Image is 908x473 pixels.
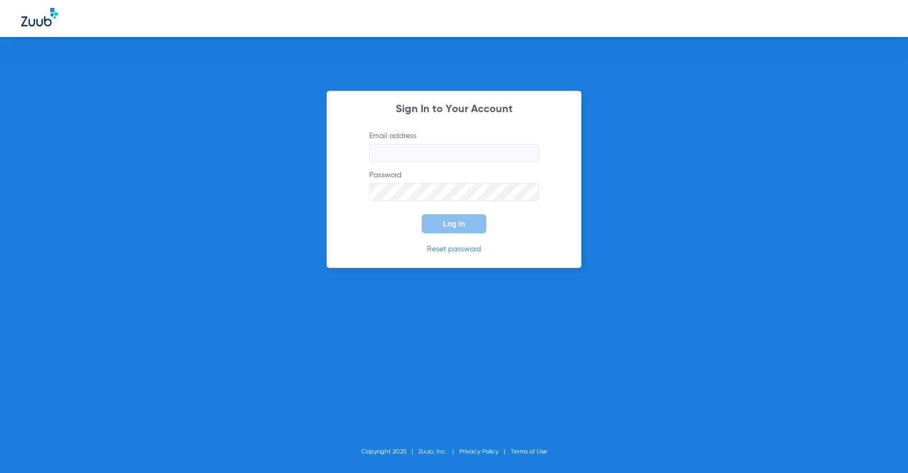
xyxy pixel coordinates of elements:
[459,449,498,455] a: Privacy Policy
[855,422,908,473] iframe: Chat Widget
[419,447,459,457] li: Zuub, Inc.
[369,131,539,162] label: Email address
[369,144,539,162] input: Email address
[443,220,465,228] span: Log In
[422,214,486,233] button: Log In
[369,183,539,201] input: Password
[353,104,555,115] h2: Sign In to Your Account
[511,449,547,455] a: Terms of Use
[361,447,419,457] li: Copyright 2025
[427,245,481,253] a: Reset password
[369,170,539,201] label: Password
[21,8,58,26] img: Zuub Logo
